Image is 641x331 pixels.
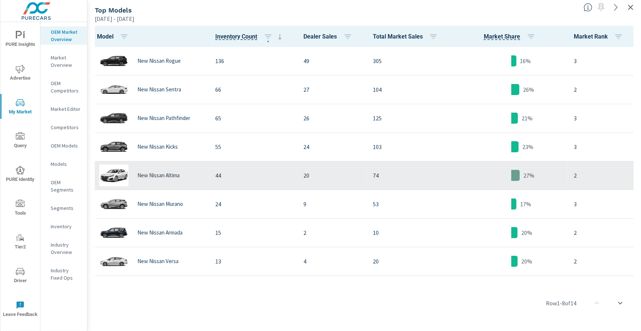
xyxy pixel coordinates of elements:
[304,200,361,208] p: 9
[610,1,622,13] a: See more details in report
[99,193,129,215] img: glamour
[40,122,87,133] div: Competitors
[99,250,129,272] img: glamour
[3,200,38,218] span: Tools
[40,221,87,232] div: Inventory
[574,32,626,41] span: Market Rank
[216,257,292,266] p: 13
[523,85,534,94] p: 26%
[574,257,632,266] p: 2
[40,52,87,70] div: Market Overview
[304,228,361,237] p: 2
[574,200,632,208] p: 3
[574,85,632,94] p: 2
[137,229,183,236] p: New Nissan Armada
[304,171,361,180] p: 20
[51,179,81,193] p: OEM Segments
[373,228,449,237] p: 10
[584,3,593,12] span: Find the biggest opportunities within your model lineup nationwide. [Source: Market registration ...
[137,115,190,121] p: New Nissan Pathfinder
[99,222,129,244] img: glamour
[99,164,129,186] img: glamour
[137,143,178,150] p: New Nissan Kicks
[3,31,38,49] span: PURE Insights
[304,85,361,94] p: 27
[3,267,38,285] span: Driver
[51,204,81,212] p: Segments
[373,257,449,266] p: 20
[137,58,181,64] p: New Nissan Rogue
[216,228,292,237] p: 15
[373,142,449,151] p: 103
[216,114,292,123] p: 65
[216,142,292,151] p: 55
[40,140,87,151] div: OEM Models
[40,265,87,283] div: Industry Fixed Ops
[51,28,81,43] p: OEM Market Overview
[216,32,284,41] span: Inventory Count
[95,14,134,23] p: [DATE] - [DATE]
[304,257,361,266] p: 4
[51,80,81,94] p: OEM Competitors
[574,228,632,237] p: 2
[373,57,449,65] p: 305
[3,98,38,116] span: My Market
[40,26,87,45] div: OEM Market Overview
[521,228,532,237] p: 20%
[373,171,449,180] p: 74
[216,32,258,41] span: The number of vehicles currently in dealer inventory. This does not include shared inventory, nor...
[51,105,81,113] p: Market Editor
[51,223,81,230] p: Inventory
[625,1,637,13] button: Exit Fullscreen
[99,136,129,158] img: glamour
[216,200,292,208] p: 24
[99,107,129,129] img: glamour
[40,78,87,96] div: OEM Competitors
[373,114,449,123] p: 125
[484,32,521,41] span: Model Sales / Total Market Sales. [Market = within dealer PMA (or 60 miles if no PMA is defined) ...
[3,166,38,184] span: PURE Identity
[51,142,81,149] p: OEM Models
[0,22,40,326] div: nav menu
[216,85,292,94] p: 66
[97,32,132,41] span: Model
[40,177,87,195] div: OEM Segments
[216,171,292,180] p: 44
[373,200,449,208] p: 53
[520,200,531,208] p: 17%
[546,299,576,308] p: Row 1 - 8 of 14
[51,241,81,256] p: Industry Overview
[99,279,129,301] img: glamour
[574,142,632,151] p: 3
[137,86,181,93] p: New Nissan Sentra
[51,54,81,69] p: Market Overview
[137,172,180,179] p: New Nissan Altima
[304,114,361,123] p: 26
[304,57,361,65] p: 49
[3,233,38,251] span: Tier2
[40,203,87,214] div: Segments
[137,201,183,207] p: New Nissan Murano
[373,85,449,94] p: 104
[574,171,632,180] p: 2
[216,57,292,65] p: 136
[595,1,607,13] span: Select a preset date range to save this widget
[520,57,531,65] p: 16%
[3,65,38,83] span: Advertise
[574,114,632,123] p: 3
[521,257,532,266] p: 20%
[304,142,361,151] p: 24
[574,57,632,65] p: 3
[95,6,132,14] h5: Top Models
[522,114,533,123] p: 21%
[522,142,533,151] p: 23%
[304,32,355,41] span: Dealer Sales
[99,50,129,72] img: glamour
[523,171,534,180] p: 27%
[373,32,441,41] span: Total Market Sales
[99,79,129,101] img: glamour
[137,258,179,265] p: New Nissan Versa
[51,124,81,131] p: Competitors
[51,160,81,168] p: Models
[40,239,87,258] div: Industry Overview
